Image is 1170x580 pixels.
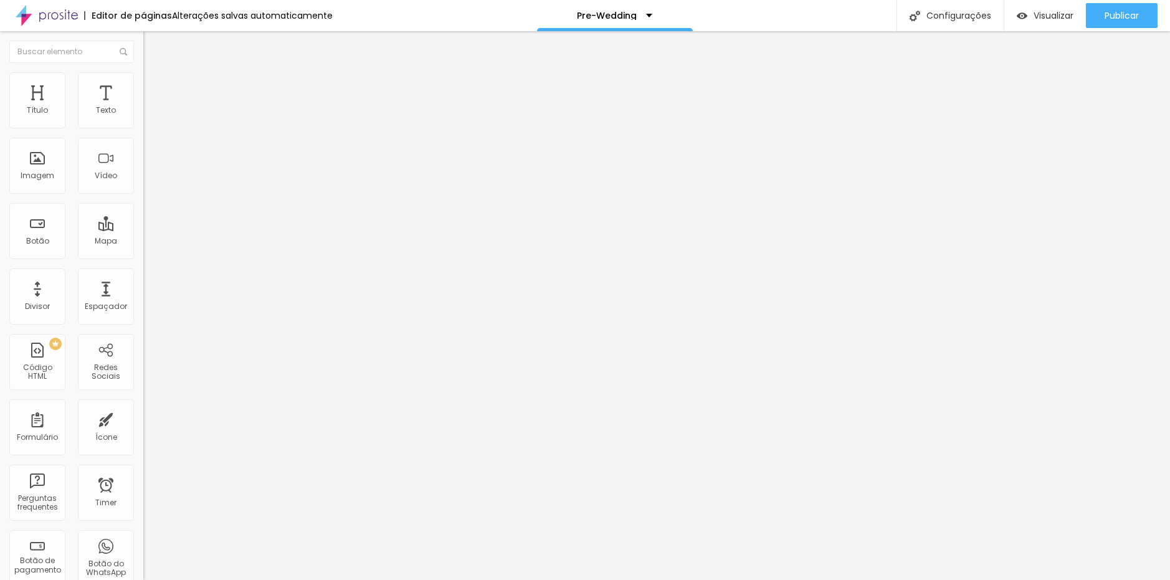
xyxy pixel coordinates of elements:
[25,302,50,311] div: Divisor
[96,106,116,115] div: Texto
[95,498,117,507] div: Timer
[1004,3,1086,28] button: Visualizar
[1034,11,1073,21] span: Visualizar
[95,237,117,245] div: Mapa
[26,237,49,245] div: Botão
[27,106,48,115] div: Título
[1017,11,1027,21] img: view-1.svg
[85,302,127,311] div: Espaçador
[81,559,130,578] div: Botão do WhatsApp
[120,48,127,55] img: Icone
[9,40,134,63] input: Buscar elemento
[577,11,637,20] p: Pre-Wedding
[910,11,920,21] img: Icone
[172,11,333,20] div: Alterações salvas automaticamente
[84,11,172,20] div: Editor de páginas
[95,433,117,442] div: Ícone
[81,363,130,381] div: Redes Sociais
[21,171,54,180] div: Imagem
[1105,11,1139,21] span: Publicar
[95,171,117,180] div: Vídeo
[12,494,62,512] div: Perguntas frequentes
[17,433,58,442] div: Formulário
[1086,3,1158,28] button: Publicar
[12,363,62,381] div: Código HTML
[12,556,62,574] div: Botão de pagamento
[143,31,1170,580] iframe: Editor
